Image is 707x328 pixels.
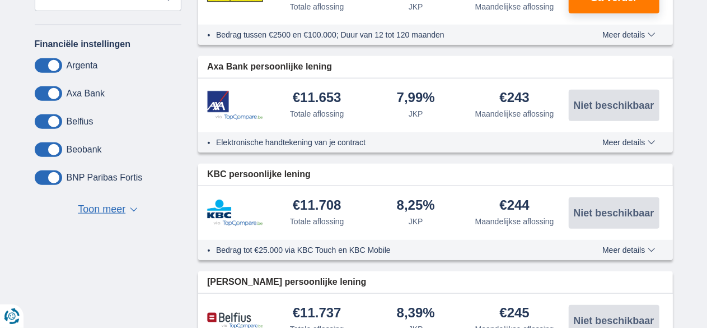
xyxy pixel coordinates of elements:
[67,61,98,71] label: Argenta
[293,306,341,321] div: €11.737
[35,39,131,49] label: Financiële instellingen
[475,216,554,227] div: Maandelijkse aflossing
[293,198,341,214] div: €11.708
[67,117,93,127] label: Belfius
[475,108,554,119] div: Maandelijkse aflossing
[216,29,561,40] li: Bedrag tussen €2500 en €100.000; Duur van 12 tot 120 maanden
[397,306,435,321] div: 8,39%
[409,1,423,12] div: JKP
[293,91,341,106] div: €11.653
[74,202,141,218] button: Toon meer ▼
[573,208,654,218] span: Niet beschikbaar
[397,91,435,106] div: 7,99%
[594,246,663,255] button: Meer details
[290,1,344,12] div: Totale aflossing
[130,207,138,212] span: ▼
[500,306,530,321] div: €245
[475,1,554,12] div: Maandelijkse aflossing
[397,198,435,214] div: 8,25%
[290,216,344,227] div: Totale aflossing
[594,30,663,39] button: Meer details
[207,168,311,181] span: KBC persoonlijke lening
[207,200,263,227] img: product.pl.alt KBC
[500,198,530,214] div: €244
[207,91,263,121] img: product.pl.alt Axa Bank
[78,202,125,217] span: Toon meer
[573,100,654,110] span: Niet beschikbaar
[207,276,366,289] span: [PERSON_NAME] persoonlijke lening
[602,246,655,254] span: Meer details
[67,173,143,183] label: BNP Paribas Fortis
[290,108,344,119] div: Totale aflossing
[216,244,561,256] li: Bedrag tot €25.000 via KBC Touch en KBC Mobile
[67,89,105,99] label: Axa Bank
[500,91,530,106] div: €243
[409,216,423,227] div: JKP
[594,138,663,147] button: Meer details
[573,316,654,326] span: Niet beschikbaar
[602,31,655,39] span: Meer details
[216,137,561,148] li: Elektronische handtekening van je contract
[207,61,332,73] span: Axa Bank persoonlijke lening
[569,197,659,229] button: Niet beschikbaar
[409,108,423,119] div: JKP
[569,90,659,121] button: Niet beschikbaar
[602,138,655,146] span: Meer details
[67,145,102,155] label: Beobank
